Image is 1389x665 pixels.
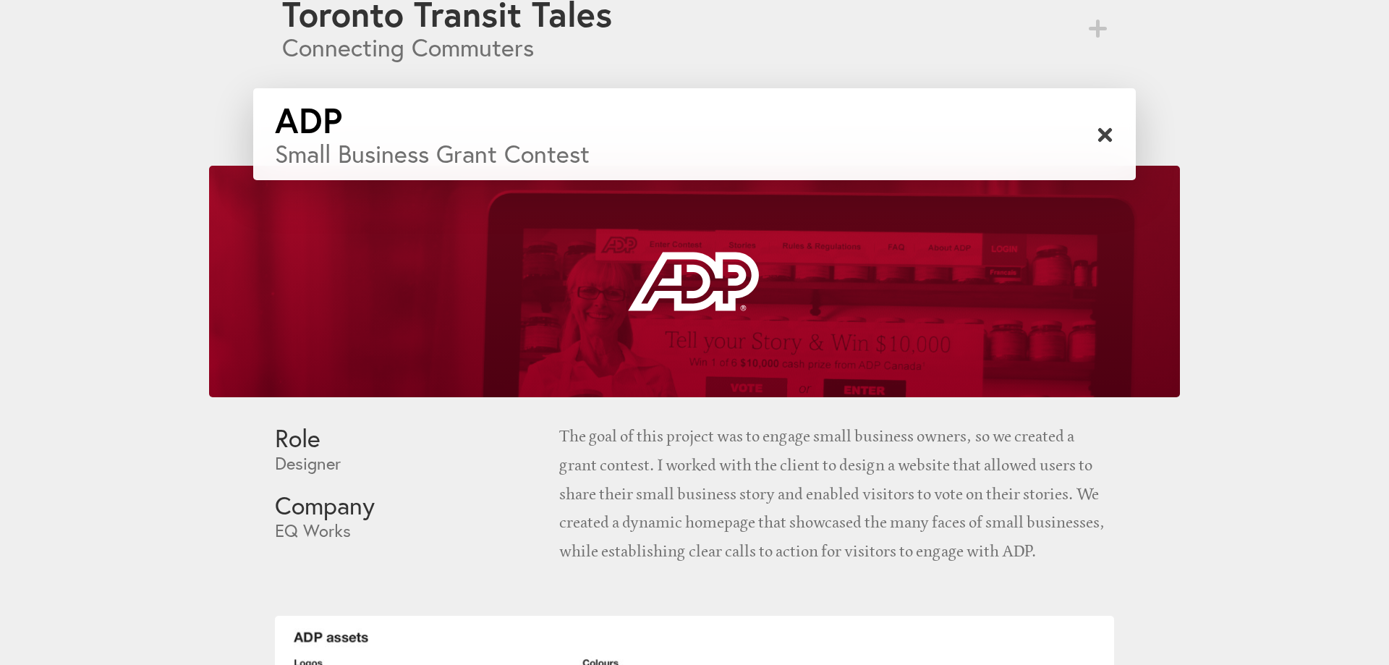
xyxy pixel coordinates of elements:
[275,103,1114,137] h2: ADP
[275,450,545,476] h5: Designer
[275,517,545,543] h5: EQ Works
[559,422,1114,565] p: The goal of this project was to engage small business owners, so we created a grant contest. I wo...
[275,425,545,450] h3: Role
[275,493,545,517] h3: Company
[275,141,1114,166] h3: Small Business Grant Contest
[282,35,1107,59] h3: Connecting Commuters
